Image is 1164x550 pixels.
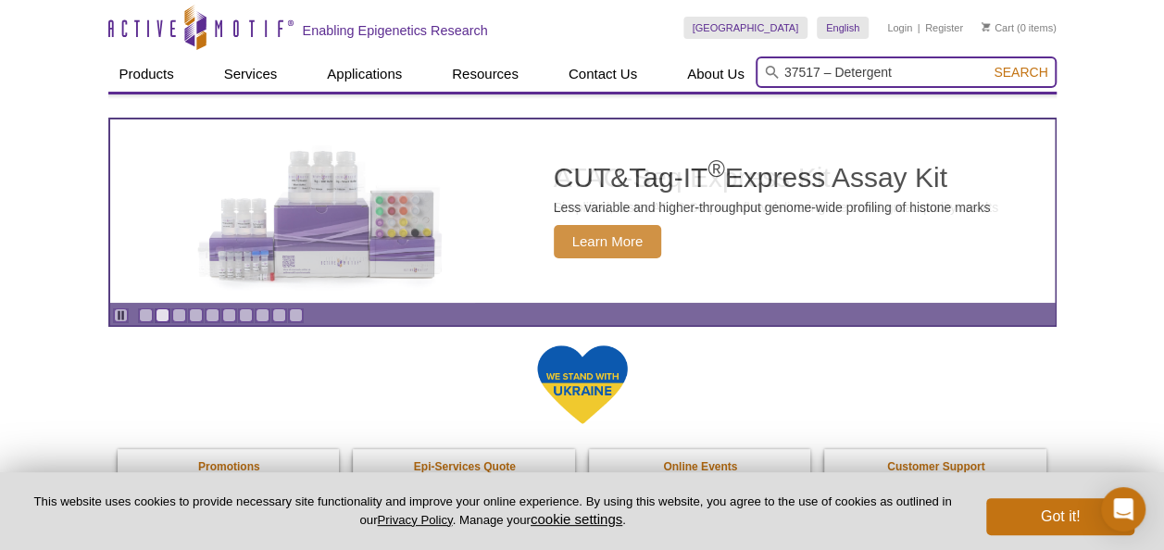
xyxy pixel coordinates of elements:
li: | [918,17,920,39]
a: Login [887,21,912,34]
a: Online Events [589,449,813,484]
strong: Epi-Services Quote [414,460,516,473]
h2: Enabling Epigenetics Research [303,22,488,39]
img: CUT&Tag-IT Express Assay Kit [169,109,475,313]
input: Keyword, Cat. No. [756,56,1057,88]
span: Learn More [554,225,662,258]
li: (0 items) [982,17,1057,39]
h2: CUT&Tag-IT Express Assay Kit [554,164,991,192]
a: Toggle autoplay [114,308,128,322]
strong: Customer Support [887,460,984,473]
a: Services [213,56,289,92]
a: Go to slide 2 [156,308,169,322]
a: Go to slide 4 [189,308,203,322]
a: Go to slide 8 [256,308,269,322]
a: Promotions [118,449,342,484]
a: Go to slide 3 [172,308,186,322]
a: Applications [316,56,413,92]
img: Your Cart [982,22,990,31]
a: Epi-Services Quote [353,449,577,484]
button: Got it! [986,498,1134,535]
a: Customer Support [824,449,1048,484]
strong: Promotions [198,460,260,473]
a: Go to slide 5 [206,308,219,322]
a: Go to slide 10 [289,308,303,322]
a: Go to slide 7 [239,308,253,322]
p: This website uses cookies to provide necessary site functionality and improve your online experie... [30,494,956,529]
span: Search [994,65,1047,80]
a: Resources [441,56,530,92]
div: Open Intercom Messenger [1101,487,1145,531]
a: Privacy Policy [377,513,452,527]
a: [GEOGRAPHIC_DATA] [683,17,808,39]
article: CUT&Tag-IT Express Assay Kit [110,119,1055,303]
a: Go to slide 9 [272,308,286,322]
a: English [817,17,869,39]
strong: Online Events [663,460,737,473]
a: CUT&Tag-IT Express Assay Kit CUT&Tag-IT®Express Assay Kit Less variable and higher-throughput gen... [110,119,1055,303]
img: We Stand With Ukraine [536,344,629,426]
a: About Us [676,56,756,92]
p: Less variable and higher-throughput genome-wide profiling of histone marks [554,199,991,216]
a: Contact Us [557,56,648,92]
a: Cart [982,21,1014,34]
a: Products [108,56,185,92]
button: cookie settings [531,511,622,527]
button: Search [988,64,1053,81]
sup: ® [707,156,724,181]
a: Go to slide 6 [222,308,236,322]
a: Go to slide 1 [139,308,153,322]
a: Register [925,21,963,34]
